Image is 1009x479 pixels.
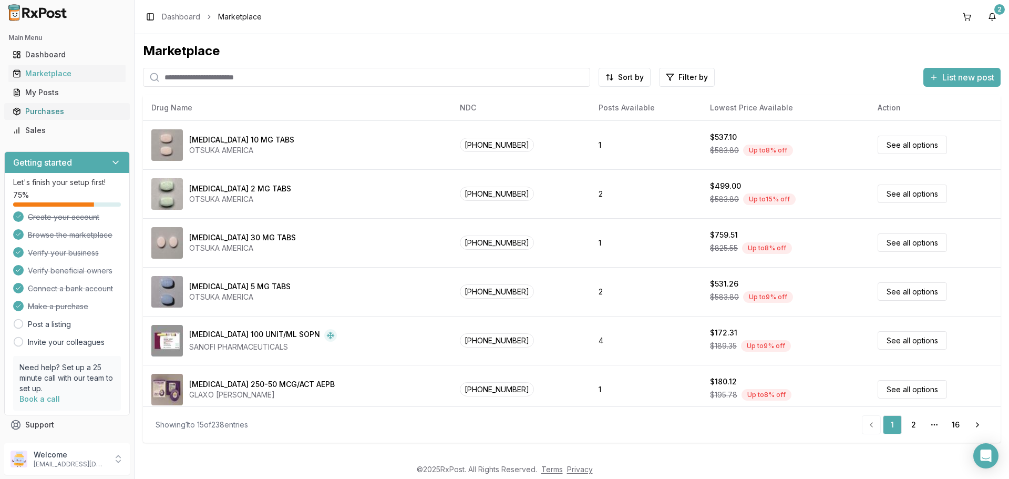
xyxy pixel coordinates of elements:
div: GLAXO [PERSON_NAME] [189,390,335,400]
img: Abilify 10 MG TABS [151,129,183,161]
a: Privacy [567,465,593,474]
img: Admelog SoloStar 100 UNIT/ML SOPN [151,325,183,356]
a: Dashboard [8,45,126,64]
div: My Posts [13,87,121,98]
a: See all options [878,380,947,399]
button: Support [4,415,130,434]
a: Go to next page [967,415,988,434]
a: List new post [923,73,1001,84]
div: Sales [13,125,121,136]
th: NDC [451,95,590,120]
button: My Posts [4,84,130,101]
div: 2 [994,4,1005,15]
div: Purchases [13,106,121,117]
img: User avatar [11,451,27,467]
div: [MEDICAL_DATA] 30 MG TABS [189,232,296,243]
p: Need help? Set up a 25 minute call with our team to set up. [19,362,115,394]
span: Feedback [25,439,61,449]
a: Marketplace [8,64,126,83]
span: [PHONE_NUMBER] [460,236,534,250]
span: $583.80 [710,292,739,302]
div: Up to 8 % off [743,145,793,156]
button: Filter by [659,68,715,87]
span: Connect a bank account [28,283,113,294]
td: 2 [590,267,702,316]
span: [PHONE_NUMBER] [460,333,534,348]
th: Action [869,95,1001,120]
div: $172.31 [710,328,737,338]
div: [MEDICAL_DATA] 5 MG TABS [189,281,291,292]
span: $583.80 [710,194,739,205]
span: [PHONE_NUMBER] [460,382,534,396]
span: Create your account [28,212,99,222]
p: [EMAIL_ADDRESS][DOMAIN_NAME] [34,460,107,468]
div: [MEDICAL_DATA] 250-50 MCG/ACT AEPB [189,379,335,390]
div: OTSUKA AMERICA [189,243,296,253]
button: 2 [984,8,1001,25]
div: OTSUKA AMERICA [189,145,294,156]
span: $583.80 [710,145,739,156]
td: 2 [590,169,702,218]
span: Sort by [618,72,644,83]
a: 16 [946,415,965,434]
img: Advair Diskus 250-50 MCG/ACT AEPB [151,374,183,405]
div: Showing 1 to 15 of 238 entries [156,420,248,430]
span: Verify beneficial owners [28,266,112,276]
a: Sales [8,121,126,140]
a: See all options [878,331,947,350]
span: 75 % [13,190,29,200]
button: Marketplace [4,65,130,82]
img: Abilify 2 MG TABS [151,178,183,210]
div: $759.51 [710,230,738,240]
a: Terms [541,465,563,474]
div: $180.12 [710,376,737,387]
a: See all options [878,185,947,203]
td: 1 [590,218,702,267]
button: Feedback [4,434,130,453]
div: [MEDICAL_DATA] 10 MG TABS [189,135,294,145]
div: Up to 9 % off [741,340,791,352]
th: Drug Name [143,95,451,120]
a: Dashboard [162,12,200,22]
div: Dashboard [13,49,121,60]
span: List new post [942,71,994,84]
div: $531.26 [710,279,738,289]
p: Let's finish your setup first! [13,177,121,188]
span: Filter by [678,72,708,83]
a: Post a listing [28,319,71,330]
span: Browse the marketplace [28,230,112,240]
span: $195.78 [710,390,737,400]
img: Abilify 30 MG TABS [151,227,183,259]
span: Make a purchase [28,301,88,312]
a: 1 [883,415,902,434]
h2: Main Menu [8,34,126,42]
div: $499.00 [710,181,741,191]
nav: pagination [862,415,988,434]
div: [MEDICAL_DATA] 100 UNIT/ML SOPN [189,329,320,342]
a: Invite your colleagues [28,337,105,348]
td: 4 [590,316,702,365]
button: Sales [4,122,130,139]
div: Up to 8 % off [742,242,792,254]
div: OTSUKA AMERICA [189,292,291,302]
div: [MEDICAL_DATA] 2 MG TABS [189,184,291,194]
span: [PHONE_NUMBER] [460,284,534,299]
span: [PHONE_NUMBER] [460,138,534,152]
img: RxPost Logo [4,4,71,21]
div: Up to 9 % off [743,291,793,303]
button: Purchases [4,103,130,120]
div: Up to 8 % off [742,389,791,401]
a: See all options [878,282,947,301]
span: $189.35 [710,341,737,351]
td: 1 [590,120,702,169]
h3: Getting started [13,156,72,169]
button: Sort by [599,68,651,87]
div: SANOFI PHARMACEUTICALS [189,342,337,352]
span: Marketplace [218,12,262,22]
div: Marketplace [13,68,121,79]
span: Verify your business [28,248,99,258]
td: 1 [590,365,702,414]
a: My Posts [8,83,126,102]
div: Up to 15 % off [743,193,796,205]
a: See all options [878,136,947,154]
